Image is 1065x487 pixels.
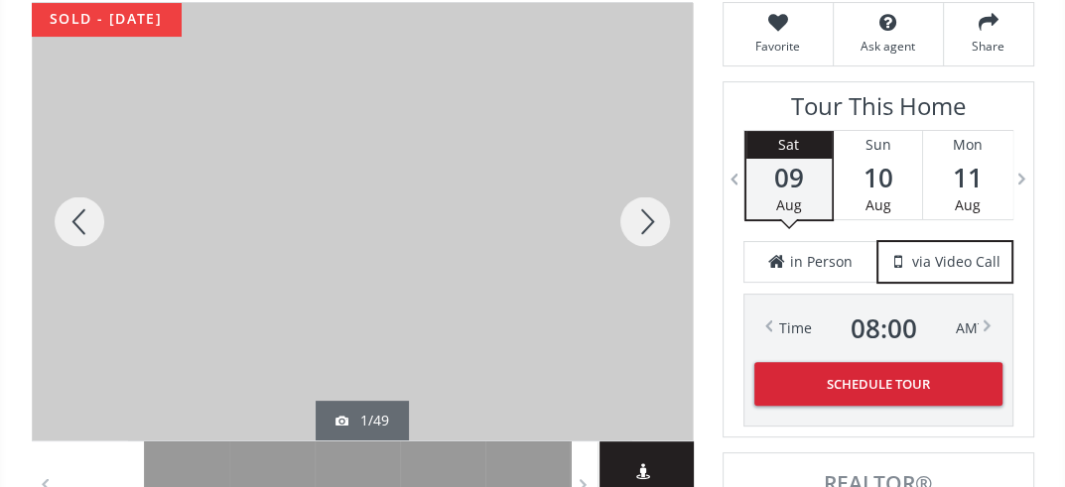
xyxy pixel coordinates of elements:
[834,164,922,191] span: 10
[923,164,1012,191] span: 11
[844,38,933,55] span: Ask agent
[851,314,917,342] span: 08 : 00
[912,252,1000,272] span: via Video Call
[923,131,1012,159] div: Mon
[746,131,832,159] div: Sat
[746,164,832,191] span: 09
[790,252,853,272] span: in Person
[335,411,389,430] div: 1/49
[834,131,922,159] div: Sun
[754,362,1002,406] button: Schedule Tour
[32,3,181,36] div: sold - [DATE]
[32,3,693,440] div: 11 Erin Ridge Road SE Calgary, AB T2B 2W2 - Photo 1 of 49
[865,195,890,214] span: Aug
[955,195,981,214] span: Aug
[779,314,978,342] div: Time AM
[733,38,823,55] span: Favorite
[776,195,802,214] span: Aug
[954,38,1023,55] span: Share
[743,92,1013,130] h3: Tour This Home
